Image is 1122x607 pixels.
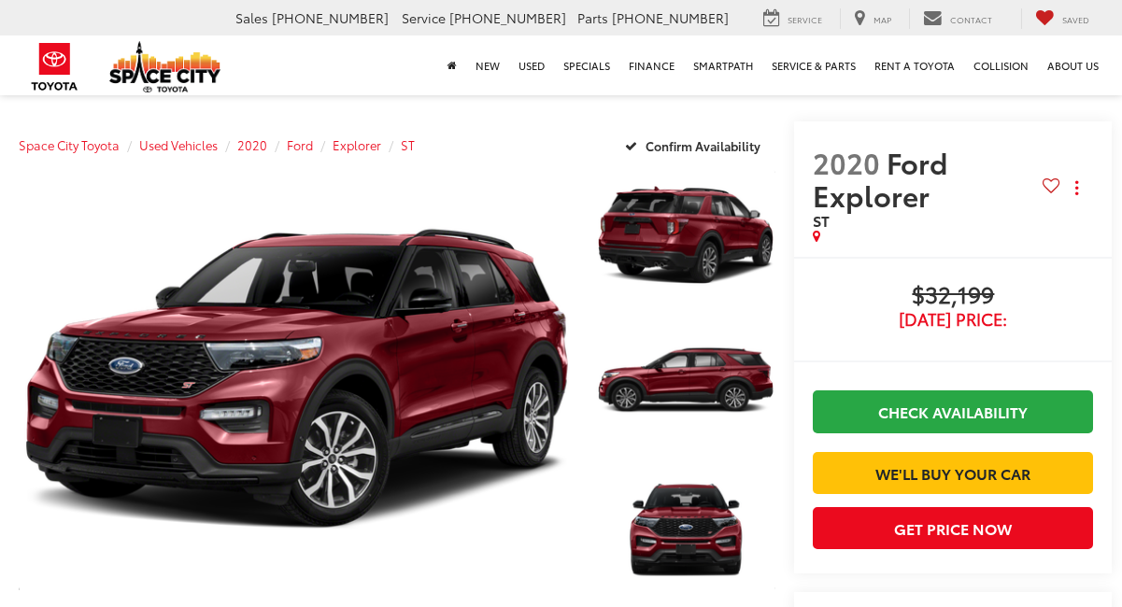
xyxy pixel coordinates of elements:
a: SmartPath [684,35,762,95]
a: Specials [554,35,619,95]
a: Contact [909,8,1006,29]
span: Contact [950,13,992,25]
span: Ford Explorer [813,142,947,215]
a: Service & Parts [762,35,865,95]
span: Confirm Availability [646,137,760,154]
img: 2020 Ford Explorer ST [594,167,777,304]
span: Sales [235,8,268,27]
a: 2020 [237,136,267,153]
a: Space City Toyota [19,136,120,153]
a: Used Vehicles [139,136,218,153]
span: Service [402,8,446,27]
span: [PHONE_NUMBER] [272,8,389,27]
a: We'll Buy Your Car [813,452,1093,494]
button: Get Price Now [813,507,1093,549]
img: Space City Toyota [109,41,221,92]
a: Explorer [333,136,381,153]
img: 2020 Ford Explorer ST [13,167,581,593]
span: Service [788,13,822,25]
a: New [466,35,509,95]
button: Confirm Availability [615,129,776,162]
span: Map [873,13,891,25]
button: Actions [1060,172,1093,205]
span: Saved [1062,13,1089,25]
a: ST [401,136,415,153]
span: ST [813,209,830,231]
a: Map [840,8,905,29]
a: Finance [619,35,684,95]
a: Rent a Toyota [865,35,964,95]
a: About Us [1038,35,1108,95]
a: Service [749,8,836,29]
span: 2020 [813,142,880,182]
a: Collision [964,35,1038,95]
span: [PHONE_NUMBER] [612,8,729,27]
img: Toyota [20,36,90,97]
span: [DATE] Price: [813,310,1093,329]
a: Check Availability [813,390,1093,432]
a: Expand Photo 3 [596,458,775,592]
a: Ford [287,136,313,153]
span: $32,199 [813,282,1093,310]
a: Home [438,35,466,95]
a: Expand Photo 2 [596,313,775,447]
span: Parts [577,8,608,27]
span: [PHONE_NUMBER] [449,8,566,27]
a: My Saved Vehicles [1021,8,1103,29]
img: 2020 Ford Explorer ST [594,312,777,449]
img: 2020 Ford Explorer ST [594,456,777,593]
span: dropdown dots [1075,180,1078,195]
a: Used [509,35,554,95]
a: Expand Photo 1 [596,168,775,303]
a: Expand Photo 0 [19,168,575,592]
